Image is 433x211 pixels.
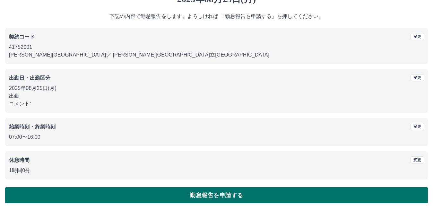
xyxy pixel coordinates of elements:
[9,51,424,59] p: [PERSON_NAME][GEOGRAPHIC_DATA] ／ [PERSON_NAME][GEOGRAPHIC_DATA]立[GEOGRAPHIC_DATA]
[5,187,428,203] button: 勤怠報告を申請する
[411,156,424,163] button: 変更
[9,34,35,40] b: 契約コード
[9,100,424,108] p: コメント:
[9,157,30,163] b: 休憩時間
[9,167,424,174] p: 1時間0分
[5,13,428,20] p: 下記の内容で勤怠報告をします。よろしければ 「勤怠報告を申請する」を押してください。
[9,92,424,100] p: 出勤
[9,124,56,129] b: 始業時刻・終業時刻
[9,133,424,141] p: 07:00 〜 16:00
[411,74,424,81] button: 変更
[9,75,50,81] b: 出勤日・出勤区分
[411,33,424,40] button: 変更
[9,43,424,51] p: 41752001
[9,84,424,92] p: 2025年08月25日(月)
[411,123,424,130] button: 変更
